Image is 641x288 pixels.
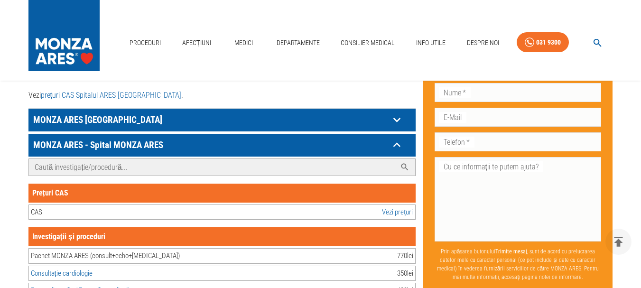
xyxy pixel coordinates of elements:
[28,227,416,246] div: Investigații și proceduri
[31,112,390,127] p: MONZA ARES [GEOGRAPHIC_DATA]
[273,33,324,53] a: Departamente
[126,33,165,53] a: Proceduri
[28,184,416,203] div: Prețuri CAS
[41,91,181,100] a: prețuri CAS Spitalul ARES [GEOGRAPHIC_DATA]
[536,37,561,48] div: 031 9300
[397,251,413,261] div: 770 lei
[605,229,632,255] button: delete
[28,109,416,131] div: MONZA ARES [GEOGRAPHIC_DATA]
[517,32,569,53] a: 031 9300
[31,138,390,152] p: MONZA ARES - Spital MONZA ARES
[435,243,602,285] p: Prin apăsarea butonului , sunt de acord cu prelucrarea datelor mele cu caracter personal (ce pot ...
[382,207,413,218] a: Vezi prețuri
[31,207,42,218] div: CAS
[463,33,503,53] a: Despre Noi
[28,134,416,157] div: MONZA ARES - Spital MONZA ARES
[412,33,449,53] a: Info Utile
[397,268,413,279] div: 350 lei
[495,248,527,254] b: Trimite mesaj
[31,269,93,278] a: Consultație cardiologie
[31,251,180,261] div: Pachet MONZA ARES (consult+echo+[MEDICAL_DATA])
[28,90,416,101] p: Vezi .
[178,33,215,53] a: Afecțiuni
[229,33,259,53] a: Medici
[337,33,399,53] a: Consilier Medical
